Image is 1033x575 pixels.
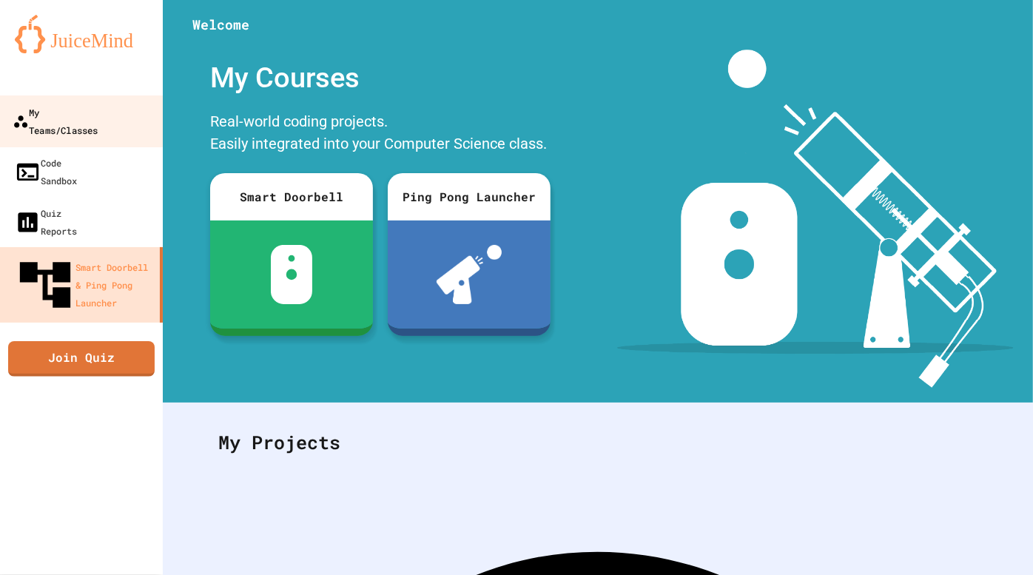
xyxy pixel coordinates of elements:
img: logo-orange.svg [15,15,148,53]
div: Smart Doorbell & Ping Pong Launcher [15,255,154,315]
div: Real-world coding projects. Easily integrated into your Computer Science class. [203,107,558,162]
img: banner-image-my-projects.png [617,50,1014,388]
div: My Courses [203,50,558,107]
div: Ping Pong Launcher [388,173,551,221]
img: ppl-with-ball.png [437,245,502,304]
div: Code Sandbox [15,154,77,189]
div: Smart Doorbell [210,173,373,221]
div: Quiz Reports [15,204,77,240]
div: My Teams/Classes [13,103,98,139]
a: Join Quiz [8,341,155,377]
img: sdb-white.svg [271,245,313,304]
div: My Projects [203,414,992,471]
